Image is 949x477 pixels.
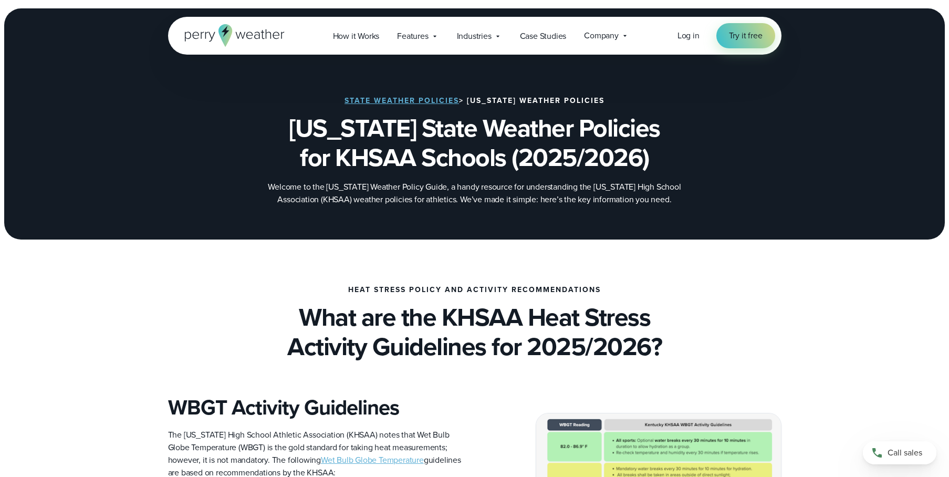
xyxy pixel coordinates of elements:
[168,303,781,361] h2: What are the KHSAA Heat Stress Activity Guidelines for 2025/2026?
[888,447,922,459] span: Call sales
[333,30,380,43] span: How it Works
[345,95,459,106] a: State Weather Policies
[863,441,936,464] a: Call sales
[348,286,601,294] p: Heat Stress Policy and Activity Recommendations
[729,29,763,42] span: Try it free
[168,395,466,420] h3: WBGT Activity Guidelines
[265,181,685,206] p: Welcome to the [US_STATE] Weather Policy Guide, a handy resource for understanding the [US_STATE]...
[677,29,700,42] span: Log in
[324,25,389,47] a: How it Works
[457,30,492,43] span: Industries
[321,454,424,466] a: Wet Bulb Globe Temperature
[221,113,729,172] h1: [US_STATE] State Weather Policies for KHSAA Schools (2025/2026)
[677,29,700,42] a: Log in
[584,29,619,42] span: Company
[511,25,576,47] a: Case Studies
[520,30,567,43] span: Case Studies
[397,30,428,43] span: Features
[345,97,604,105] h3: > [US_STATE] Weather Policies
[716,23,775,48] a: Try it free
